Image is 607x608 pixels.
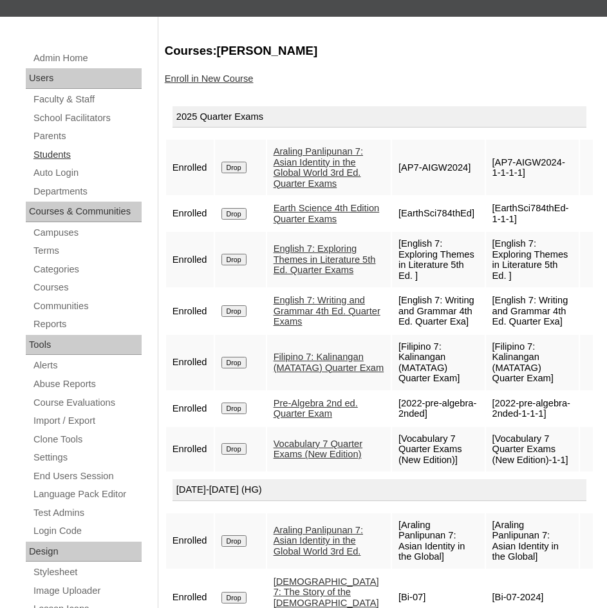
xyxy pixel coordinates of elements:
[166,289,214,334] td: Enrolled
[486,335,579,390] td: [Filipino 7: Kalinangan (MATATAG) Quarter Exam]
[32,261,142,278] a: Categories
[486,392,579,426] td: [2022-pre-algebra-2nded-1-1-1]
[165,73,254,84] a: Enroll in New Course
[32,468,142,484] a: End Users Session
[392,335,485,390] td: [Filipino 7: Kalinangan (MATATAG) Quarter Exam]
[32,357,142,374] a: Alerts
[221,254,247,265] input: Drop
[392,140,485,195] td: [AP7-AIGW2024]
[32,298,142,314] a: Communities
[32,184,142,200] a: Departments
[221,443,247,455] input: Drop
[221,535,247,547] input: Drop
[26,68,142,89] div: Users
[32,395,142,411] a: Course Evaluations
[32,413,142,429] a: Import / Export
[221,305,247,317] input: Drop
[32,523,142,539] a: Login Code
[166,140,214,195] td: Enrolled
[166,513,214,569] td: Enrolled
[274,439,363,460] a: Vocabulary 7 Quarter Exams (New Edition)
[392,196,485,231] td: [EarthSci784thEd]
[26,335,142,356] div: Tools
[32,564,142,580] a: Stylesheet
[221,208,247,220] input: Drop
[32,376,142,392] a: Abuse Reports
[32,316,142,332] a: Reports
[486,513,579,569] td: [Araling Panlipunan 7: Asian Identity in the Global]
[32,243,142,259] a: Terms
[32,450,142,466] a: Settings
[32,505,142,521] a: Test Admins
[166,427,214,472] td: Enrolled
[392,232,485,287] td: [English 7: Exploring Themes in Literature 5th Ed. ]
[32,225,142,241] a: Campuses
[392,427,485,472] td: [Vocabulary 7 Quarter Exams (New Edition)]
[486,196,579,231] td: [EarthSci784thEd-1-1-1]
[166,392,214,426] td: Enrolled
[392,392,485,426] td: [2022-pre-algebra-2nded]
[274,243,376,275] a: English 7: Exploring Themes in Literature 5th Ed. Quarter Exams
[32,110,142,126] a: School Facilitators
[274,203,380,224] a: Earth Science 4th Edition Quarter Exams
[274,352,384,373] a: Filipino 7: Kalinangan (MATATAG) Quarter Exam
[486,427,579,472] td: [Vocabulary 7 Quarter Exams (New Edition)-1-1]
[32,583,142,599] a: Image Uploader
[173,479,586,501] div: [DATE]-[DATE] (HG)
[221,162,247,173] input: Drop
[486,289,579,334] td: [English 7: Writing and Grammar 4th Ed. Quarter Exa]
[221,592,247,603] input: Drop
[32,165,142,181] a: Auto Login
[274,525,363,556] a: Araling Panlipunan 7: Asian Identity in the Global World 3rd Ed.
[486,232,579,287] td: [English 7: Exploring Themes in Literature 5th Ed. ]
[32,432,142,448] a: Clone Tools
[166,232,214,287] td: Enrolled
[26,542,142,562] div: Design
[32,50,142,66] a: Admin Home
[274,295,380,327] a: English 7: Writing and Grammar 4th Ed. Quarter Exams
[26,202,142,222] div: Courses & Communities
[32,91,142,108] a: Faculty & Staff
[166,335,214,390] td: Enrolled
[165,43,594,59] h3: Courses:[PERSON_NAME]
[274,398,358,419] a: Pre-Algebra 2nd ed. Quarter Exam
[274,146,363,189] a: Araling Panlipunan 7: Asian Identity in the Global World 3rd Ed. Quarter Exams
[173,106,586,128] div: 2025 Quarter Exams
[32,128,142,144] a: Parents
[221,357,247,368] input: Drop
[32,147,142,163] a: Students
[486,140,579,195] td: [AP7-AIGW2024-1-1-1-1]
[221,403,247,414] input: Drop
[166,196,214,231] td: Enrolled
[32,486,142,502] a: Language Pack Editor
[392,289,485,334] td: [English 7: Writing and Grammar 4th Ed. Quarter Exa]
[32,280,142,296] a: Courses
[392,513,485,569] td: [Araling Panlipunan 7: Asian Identity in the Global]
